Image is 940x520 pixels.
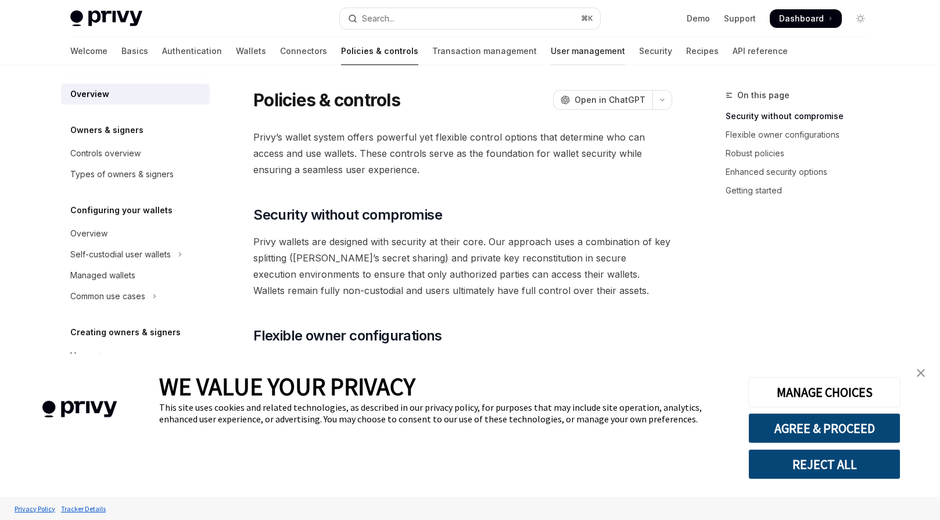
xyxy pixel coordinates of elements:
button: Open in ChatGPT [553,90,652,110]
span: Privy wallets are designed with security at their core. Our approach uses a combination of key sp... [253,234,672,299]
button: REJECT ALL [748,449,900,479]
a: Enhanced security options [726,163,879,181]
a: Tracker Details [58,499,109,519]
div: Users [70,349,92,363]
span: On this page [737,88,790,102]
a: Privacy Policy [12,499,58,519]
div: Controls overview [70,146,141,160]
a: Getting started [726,181,879,200]
div: This site uses cookies and related technologies, as described in our privacy policy, for purposes... [159,401,731,425]
a: Basics [121,37,148,65]
a: User management [551,37,625,65]
div: Self-custodial user wallets [70,248,171,261]
button: Toggle Common use cases section [61,286,210,307]
div: Overview [70,227,107,241]
a: Security without compromise [726,107,879,125]
h5: Configuring your wallets [70,203,173,217]
a: Connectors [280,37,327,65]
a: close banner [909,361,932,385]
span: ⌘ K [581,14,593,23]
button: AGREE & PROCEED [748,413,900,443]
div: Overview [70,87,109,101]
button: Toggle Users section [61,345,210,366]
button: Open search [340,8,600,29]
h1: Policies & controls [253,89,400,110]
a: Dashboard [770,9,842,28]
a: Transaction management [432,37,537,65]
a: Support [724,13,756,24]
a: Flexible owner configurations [726,125,879,144]
a: Robust policies [726,144,879,163]
a: Policies & controls [341,37,418,65]
a: Types of owners & signers [61,164,210,185]
h5: Creating owners & signers [70,325,181,339]
a: Wallets [236,37,266,65]
button: Toggle Self-custodial user wallets section [61,244,210,265]
span: Open in ChatGPT [575,94,645,106]
a: Managed wallets [61,265,210,286]
a: Recipes [686,37,719,65]
span: WE VALUE YOUR PRIVACY [159,371,415,401]
span: Flexible owner configurations [253,327,442,345]
span: Privy’s wallet system offers powerful yet flexible control options that determine who can access ... [253,129,672,178]
a: API reference [733,37,788,65]
img: company logo [17,384,142,435]
a: Welcome [70,37,107,65]
div: Types of owners & signers [70,167,174,181]
a: Authentication [162,37,222,65]
div: Common use cases [70,289,145,303]
div: Managed wallets [70,268,135,282]
a: Demo [687,13,710,24]
button: Toggle dark mode [851,9,870,28]
img: light logo [70,10,142,27]
h5: Owners & signers [70,123,143,137]
span: Security without compromise [253,206,442,224]
a: Overview [61,84,210,105]
img: close banner [917,369,925,377]
div: Search... [362,12,394,26]
a: Controls overview [61,143,210,164]
span: Dashboard [779,13,824,24]
a: Security [639,37,672,65]
a: Overview [61,223,210,244]
button: MANAGE CHOICES [748,377,900,407]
